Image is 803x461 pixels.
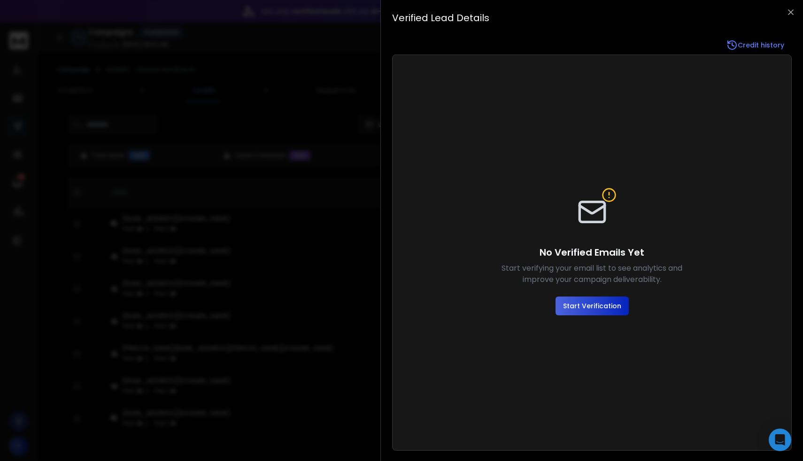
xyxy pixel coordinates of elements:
[487,246,697,259] h4: No Verified Emails Yet
[719,36,792,55] a: Credit history
[769,429,791,451] div: Open Intercom Messenger
[556,297,629,315] button: Start Verification
[392,11,792,24] h3: Verified Lead Details
[487,263,697,285] p: Start verifying your email list to see analytics and improve your campaign deliverability.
